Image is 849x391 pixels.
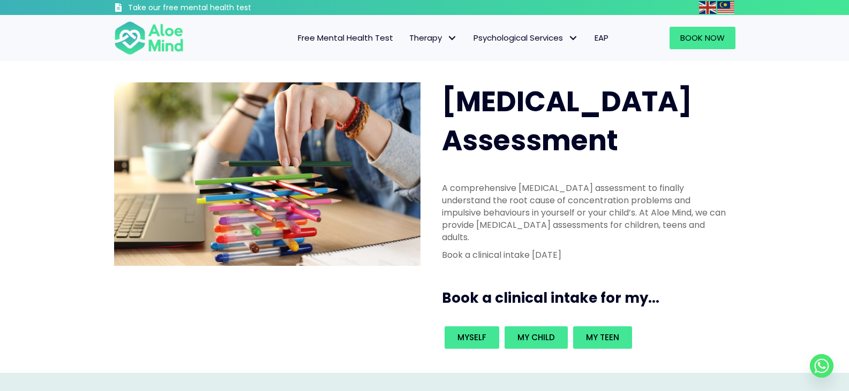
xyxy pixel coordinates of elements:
[573,326,632,349] a: My teen
[445,30,460,46] span: Therapy: submenu
[699,1,716,14] img: en
[114,3,309,15] a: Take our free mental health test
[680,32,725,43] span: Book Now
[505,326,568,349] a: My child
[586,332,619,343] span: My teen
[699,1,717,13] a: English
[442,82,692,160] span: [MEDICAL_DATA] Assessment
[128,3,309,13] h3: Take our free mental health test
[517,332,555,343] span: My child
[445,326,499,349] a: Myself
[401,27,465,49] a: TherapyTherapy: submenu
[717,1,735,13] a: Malay
[442,182,729,244] p: A comprehensive [MEDICAL_DATA] assessment to finally understand the root cause of concentration p...
[474,32,578,43] span: Psychological Services
[298,32,393,43] span: Free Mental Health Test
[465,27,587,49] a: Psychological ServicesPsychological Services: submenu
[566,30,581,46] span: Psychological Services: submenu
[114,82,420,266] img: ADHD photo
[587,27,617,49] a: EAP
[810,354,833,378] a: Whatsapp
[595,32,608,43] span: EAP
[442,324,729,351] div: Book an intake for my...
[442,249,729,261] p: Book a clinical intake [DATE]
[114,20,184,56] img: Aloe mind Logo
[457,332,486,343] span: Myself
[670,27,735,49] a: Book Now
[409,32,457,43] span: Therapy
[442,288,740,308] h3: Book a clinical intake for my...
[290,27,401,49] a: Free Mental Health Test
[198,27,617,49] nav: Menu
[717,1,734,14] img: ms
